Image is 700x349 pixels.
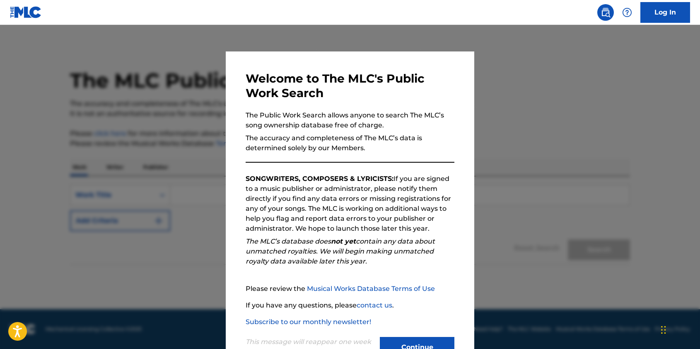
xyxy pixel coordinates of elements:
[601,7,611,17] img: search
[331,237,356,245] strong: not yet
[357,301,392,309] a: contact us
[246,110,454,130] p: The Public Work Search allows anyone to search The MLC’s song ownership database free of charge.
[246,318,371,326] a: Subscribe to our monthly newsletter!
[661,317,666,342] div: ドラッグ
[246,174,454,234] p: If you are signed to a music publisher or administrator, please notify them directly if you find ...
[246,71,454,100] h3: Welcome to The MLC's Public Work Search
[640,2,690,23] a: Log In
[659,309,700,349] div: チャットウィジェット
[622,7,632,17] img: help
[619,4,635,21] div: Help
[10,6,42,18] img: MLC Logo
[246,175,393,183] strong: SONGWRITERS, COMPOSERS & LYRICISTS:
[597,4,614,21] a: Public Search
[246,284,454,294] p: Please review the
[246,237,435,265] em: The MLC’s database does contain any data about unmatched royalties. We will begin making unmatche...
[246,133,454,153] p: The accuracy and completeness of The MLC’s data is determined solely by our Members.
[246,300,454,310] p: If you have any questions, please .
[307,285,435,293] a: Musical Works Database Terms of Use
[659,309,700,349] iframe: Chat Widget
